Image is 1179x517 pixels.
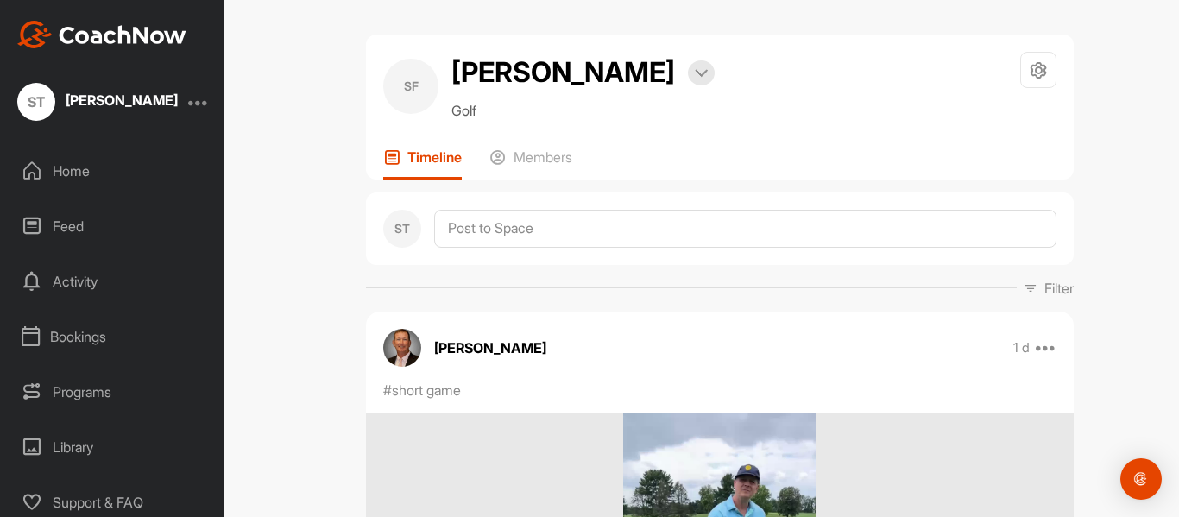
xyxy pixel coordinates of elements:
p: Timeline [407,148,462,166]
img: arrow-down [695,69,708,78]
div: Open Intercom Messenger [1120,458,1162,500]
div: ST [383,210,421,248]
div: Programs [9,370,217,413]
p: #short game [383,380,461,400]
p: 1 d [1013,339,1030,356]
p: Golf [451,100,715,121]
p: Members [514,148,572,166]
div: Activity [9,260,217,303]
div: Bookings [9,315,217,358]
div: Library [9,426,217,469]
div: Home [9,149,217,192]
h2: [PERSON_NAME] [451,52,675,93]
div: [PERSON_NAME] [66,93,178,107]
div: Feed [9,205,217,248]
img: avatar [383,329,421,367]
p: [PERSON_NAME] [434,337,546,358]
div: ST [17,83,55,121]
p: Filter [1044,278,1074,299]
img: CoachNow [17,21,186,48]
div: SF [383,59,438,114]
